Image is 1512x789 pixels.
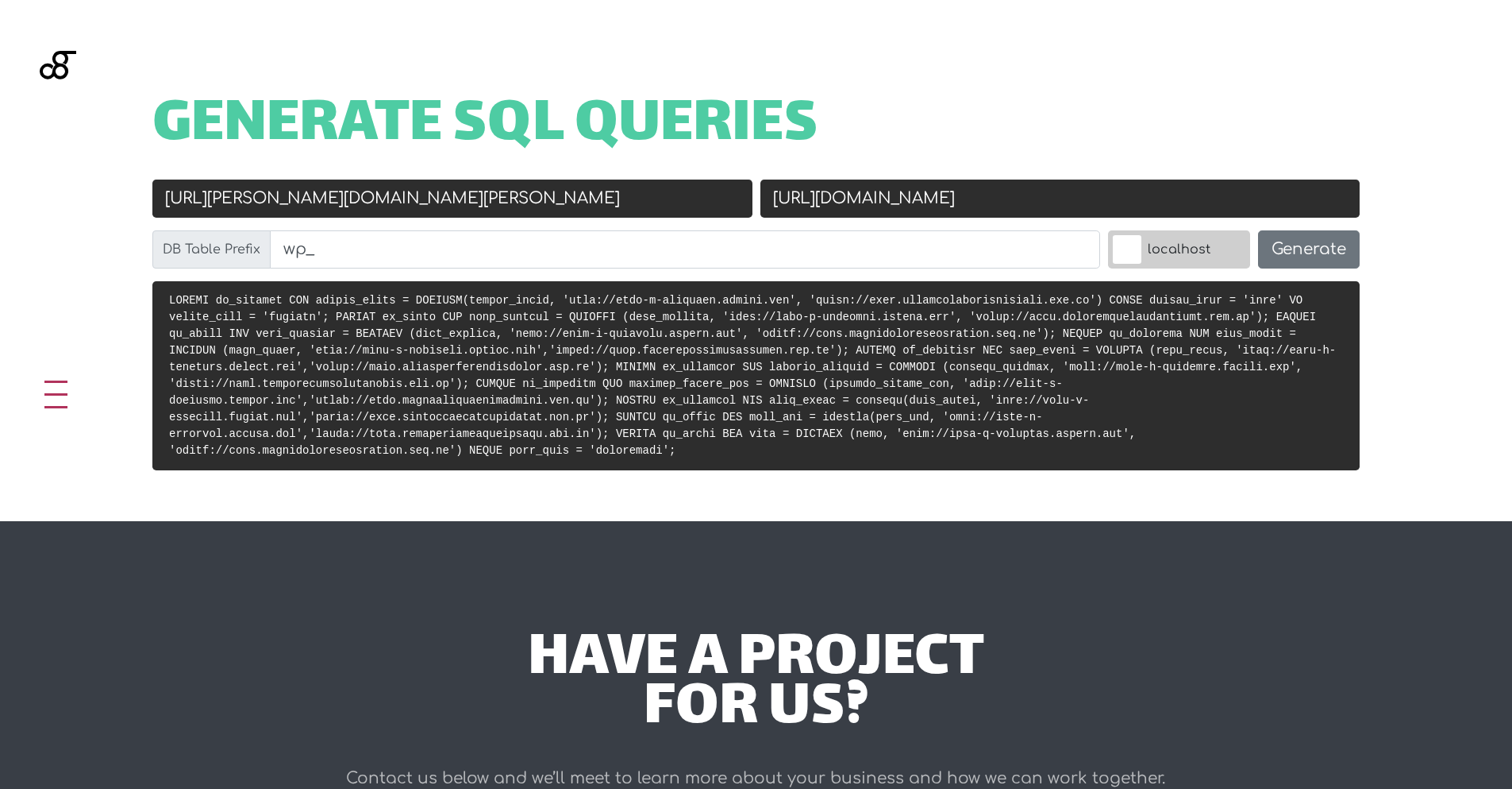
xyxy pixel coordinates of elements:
[152,230,271,269] label: DB Table Prefix
[169,294,1336,457] code: LOREMI do_sitamet CON adipis_elits = DOEIUSM(tempor_incid, 'utla://etdo-m-aliquaen.admini.ven', '...
[760,180,1360,218] input: New URL
[286,636,1226,735] div: have a project for us?
[40,51,76,170] img: Blackgate
[152,180,752,218] input: Old URL
[152,102,818,151] span: Generate SQL Queries
[1258,230,1360,269] button: Generate
[270,230,1100,269] input: wp_
[1108,230,1250,269] label: localhost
